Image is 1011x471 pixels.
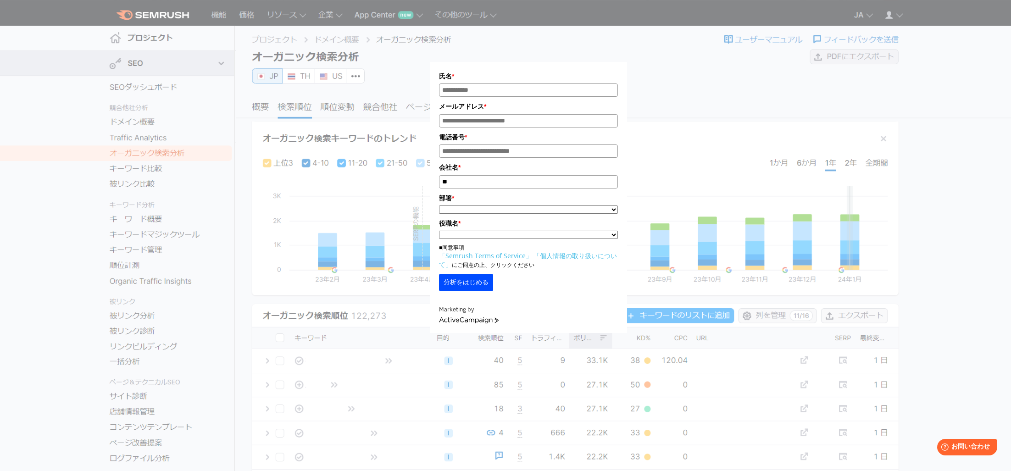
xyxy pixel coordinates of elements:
p: ■同意事項 にご同意の上、クリックください [439,244,618,269]
label: 氏名 [439,71,618,81]
label: 会社名 [439,162,618,172]
button: 分析をはじめる [439,274,493,291]
label: 役職名 [439,218,618,228]
label: 部署 [439,193,618,203]
label: 電話番号 [439,132,618,142]
a: 「個人情報の取り扱いについて」 [439,251,617,269]
label: メールアドレス [439,101,618,111]
a: 「Semrush Terms of Service」 [439,251,532,260]
iframe: Help widget launcher [929,435,1001,461]
div: Marketing by [439,305,618,315]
